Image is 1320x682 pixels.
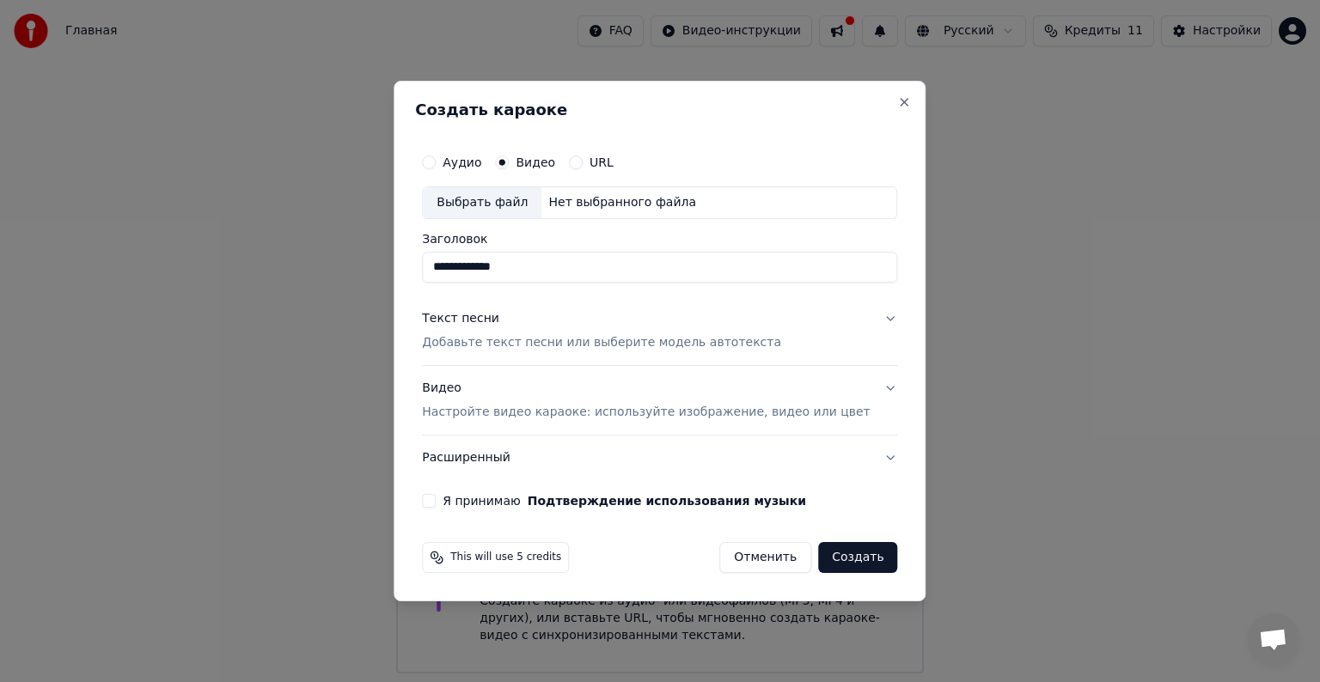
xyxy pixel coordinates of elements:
[443,156,481,168] label: Аудио
[415,102,904,118] h2: Создать караоке
[423,187,541,218] div: Выбрать файл
[422,334,781,351] p: Добавьте текст песни или выберите модель автотекста
[422,380,870,421] div: Видео
[422,233,897,245] label: Заголовок
[541,194,703,211] div: Нет выбранного файла
[590,156,614,168] label: URL
[422,310,499,327] div: Текст песни
[516,156,555,168] label: Видео
[818,542,897,573] button: Создать
[528,495,806,507] button: Я принимаю
[422,404,870,421] p: Настройте видео караоке: используйте изображение, видео или цвет
[719,542,811,573] button: Отменить
[450,551,561,564] span: This will use 5 credits
[443,495,806,507] label: Я принимаю
[422,366,897,435] button: ВидеоНастройте видео караоке: используйте изображение, видео или цвет
[422,435,897,480] button: Расширенный
[422,296,897,365] button: Текст песниДобавьте текст песни или выберите модель автотекста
